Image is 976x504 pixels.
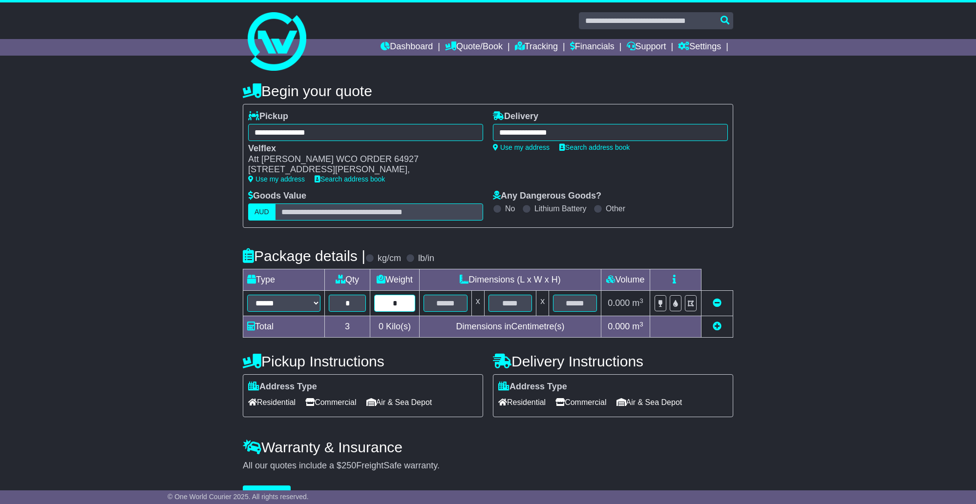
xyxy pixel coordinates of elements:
[632,298,643,308] span: m
[248,203,276,221] label: AUD
[370,316,420,338] td: Kilo(s)
[168,493,309,501] span: © One World Courier 2025. All rights reserved.
[493,191,601,202] label: Any Dangerous Goods?
[419,316,601,338] td: Dimensions in Centimetre(s)
[498,395,546,410] span: Residential
[536,291,549,316] td: x
[632,322,643,331] span: m
[627,39,666,56] a: Support
[243,269,325,291] td: Type
[713,298,721,308] a: Remove this item
[606,204,625,213] label: Other
[370,269,420,291] td: Weight
[445,39,503,56] a: Quote/Book
[505,204,515,213] label: No
[559,143,630,151] a: Search address book
[243,83,733,99] h4: Begin your quote
[493,143,550,151] a: Use my address
[379,322,383,331] span: 0
[471,291,484,316] td: x
[608,298,630,308] span: 0.000
[366,395,432,410] span: Air & Sea Depot
[248,395,296,410] span: Residential
[570,39,615,56] a: Financials
[248,143,473,154] div: Velflex
[325,316,370,338] td: 3
[713,322,721,331] a: Add new item
[601,269,650,291] td: Volume
[678,39,721,56] a: Settings
[616,395,682,410] span: Air & Sea Depot
[381,39,433,56] a: Dashboard
[243,248,365,264] h4: Package details |
[248,111,288,122] label: Pickup
[243,439,733,455] h4: Warranty & Insurance
[248,154,473,165] div: Att [PERSON_NAME] WCO ORDER 64927
[493,111,538,122] label: Delivery
[493,353,733,369] h4: Delivery Instructions
[639,297,643,304] sup: 3
[418,253,434,264] label: lb/in
[555,395,606,410] span: Commercial
[305,395,356,410] span: Commercial
[315,175,385,183] a: Search address book
[243,485,291,503] button: Get Quotes
[248,164,473,175] div: [STREET_ADDRESS][PERSON_NAME],
[325,269,370,291] td: Qty
[243,353,483,369] h4: Pickup Instructions
[515,39,558,56] a: Tracking
[341,461,356,470] span: 250
[378,253,401,264] label: kg/cm
[248,382,317,392] label: Address Type
[419,269,601,291] td: Dimensions (L x W x H)
[248,191,306,202] label: Goods Value
[243,316,325,338] td: Total
[639,321,643,328] sup: 3
[248,175,305,183] a: Use my address
[498,382,567,392] label: Address Type
[608,322,630,331] span: 0.000
[534,204,587,213] label: Lithium Battery
[243,461,733,471] div: All our quotes include a $ FreightSafe warranty.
